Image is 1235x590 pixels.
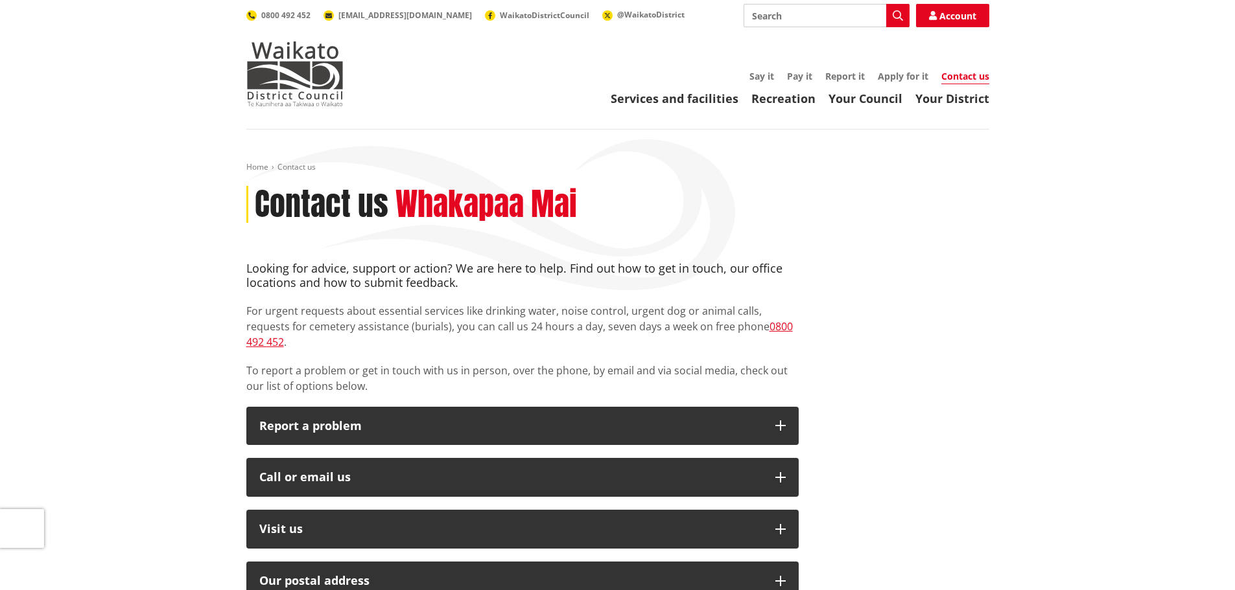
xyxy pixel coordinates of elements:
a: Apply for it [878,70,928,82]
button: Visit us [246,510,799,549]
a: @WaikatoDistrict [602,9,685,20]
h1: Contact us [255,186,388,223]
span: [EMAIL_ADDRESS][DOMAIN_NAME] [338,10,472,21]
a: Home [246,161,268,172]
img: Waikato District Council - Te Kaunihera aa Takiwaa o Waikato [246,41,344,106]
a: Recreation [751,91,816,106]
a: Report it [825,70,865,82]
h2: Our postal address [259,574,762,587]
p: Report a problem [259,420,762,433]
div: Call or email us [259,471,762,484]
h2: Whakapaa Mai [395,186,577,223]
a: Pay it [787,70,812,82]
a: Account [916,4,989,27]
span: WaikatoDistrictCouncil [500,10,589,21]
button: Report a problem [246,407,799,446]
a: [EMAIL_ADDRESS][DOMAIN_NAME] [323,10,472,21]
a: 0800 492 452 [246,10,311,21]
input: Search input [744,4,910,27]
p: Visit us [259,523,762,536]
nav: breadcrumb [246,162,989,173]
a: Contact us [941,70,989,84]
a: 0800 492 452 [246,319,793,349]
a: Services and facilities [611,91,738,106]
a: Say it [749,70,774,82]
button: Call or email us [246,458,799,497]
h4: Looking for advice, support or action? We are here to help. Find out how to get in touch, our off... [246,262,799,289]
p: To report a problem or get in touch with us in person, over the phone, by email and via social me... [246,363,799,394]
span: 0800 492 452 [261,10,311,21]
a: Your District [915,91,989,106]
span: @WaikatoDistrict [617,9,685,20]
a: WaikatoDistrictCouncil [485,10,589,21]
a: Your Council [829,91,902,106]
p: For urgent requests about essential services like drinking water, noise control, urgent dog or an... [246,303,799,350]
span: Contact us [277,161,316,172]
